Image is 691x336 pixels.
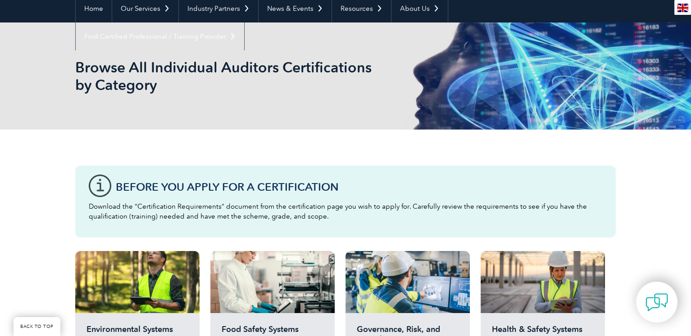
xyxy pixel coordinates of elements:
[75,58,421,94] h1: Browse All Individual Auditors Certifications by Category
[14,317,60,336] a: BACK TO TOP
[677,4,688,12] img: en
[116,181,602,193] h3: Before You Apply For a Certification
[89,202,602,221] p: Download the “Certification Requirements” document from the certification page you wish to apply ...
[646,291,668,314] img: contact-chat.png
[76,22,244,50] a: Find Certified Professional / Training Provider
